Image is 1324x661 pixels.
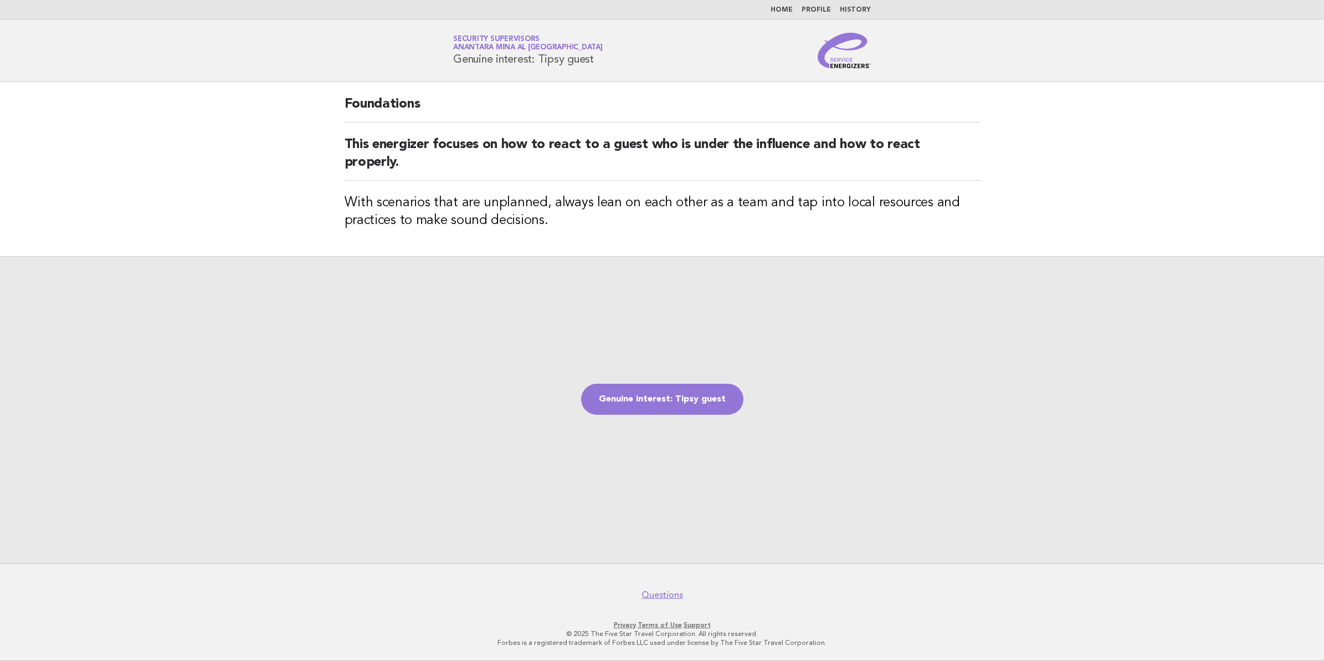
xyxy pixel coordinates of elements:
p: · · [323,621,1001,629]
p: Forbes is a registered trademark of Forbes LLC used under license by The Five Star Travel Corpora... [323,638,1001,647]
h3: With scenarios that are unplanned, always lean on each other as a team and tap into local resourc... [345,194,980,230]
a: Privacy [614,621,636,629]
h2: This energizer focuses on how to react to a guest who is under the influence and how to react pro... [345,136,980,181]
h2: Foundations [345,95,980,123]
a: Profile [802,7,831,13]
a: Security SupervisorsAnantara Mina al [GEOGRAPHIC_DATA] [453,35,603,51]
a: Questions [642,589,683,601]
img: Service Energizers [818,33,871,68]
h1: Genuine interest: Tipsy guest [453,36,603,65]
a: History [840,7,871,13]
a: Home [771,7,793,13]
p: © 2025 The Five Star Travel Corporation. All rights reserved. [323,629,1001,638]
span: Anantara Mina al [GEOGRAPHIC_DATA] [453,44,603,52]
a: Terms of Use [638,621,682,629]
a: Support [684,621,711,629]
a: Genuine interest: Tipsy guest [581,384,743,415]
